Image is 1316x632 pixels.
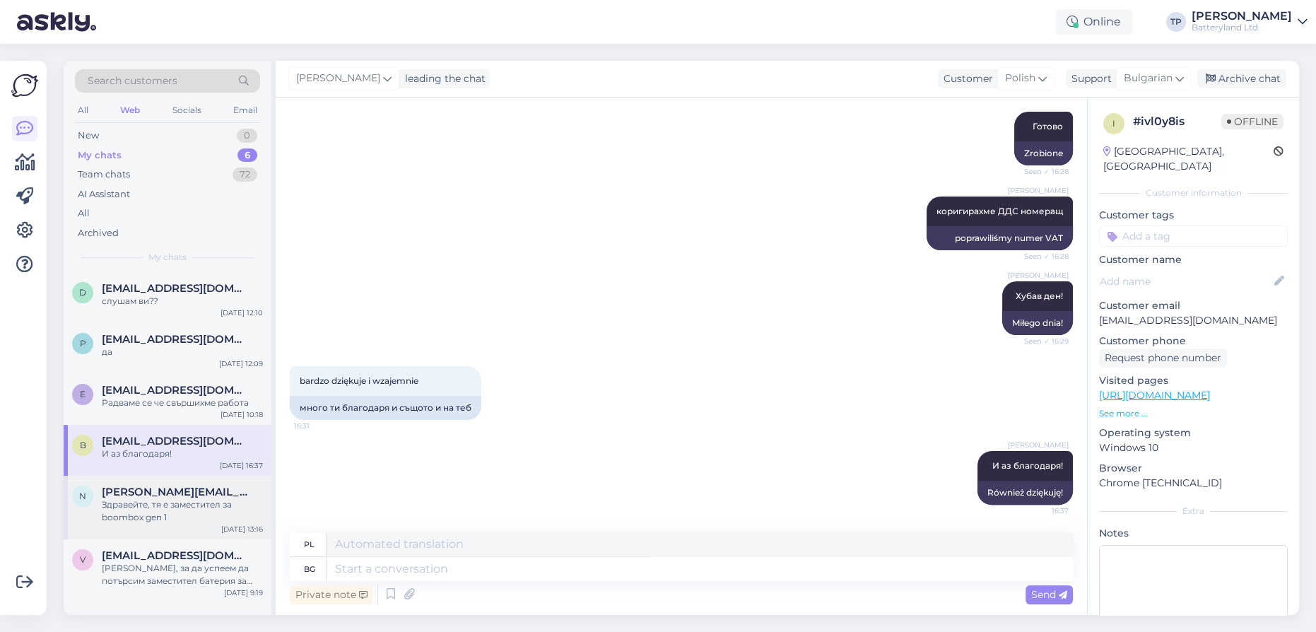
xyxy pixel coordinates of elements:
p: Chrome [TECHNICAL_ID] [1099,476,1288,491]
div: Request phone number [1099,349,1227,368]
a: [URL][DOMAIN_NAME] [1099,389,1210,402]
span: коригирахме ДДС номеращ [936,206,1063,216]
div: Miłego dnia! [1002,311,1073,335]
div: All [78,206,90,221]
div: 6 [237,148,257,163]
div: [DATE] 12:10 [221,308,263,318]
div: Archive chat [1197,69,1286,88]
p: Notes [1099,526,1288,541]
div: leading the chat [399,71,486,86]
p: Customer phone [1099,334,1288,349]
p: [EMAIL_ADDRESS][DOMAIN_NAME] [1099,313,1288,328]
div: Web [117,101,143,119]
span: dwelev@abv.bg [102,282,249,295]
div: слушам ви?? [102,295,263,308]
span: v [80,554,86,565]
p: Visited pages [1099,373,1288,388]
div: [DATE] 10:18 [221,409,263,420]
span: d [79,287,86,298]
span: Seen ✓ 16:29 [1016,336,1069,346]
span: 16:31 [294,421,347,431]
div: [DATE] 13:16 [221,524,263,534]
div: Здравейте, тя е заместител за boombox gen 1 [102,498,263,524]
div: My chats [78,148,122,163]
div: Archived [78,226,119,240]
span: n [79,491,86,501]
div: да [102,346,263,358]
span: Send [1031,588,1067,601]
div: Również dziękuję! [977,481,1073,505]
div: 0 [237,129,257,143]
div: Online [1055,9,1132,35]
p: Windows 10 [1099,440,1288,455]
input: Add a tag [1099,226,1288,247]
a: [PERSON_NAME]Batteryland Ltd [1192,11,1308,33]
span: И аз благодаря! [992,460,1063,471]
span: Seen ✓ 16:28 [1016,251,1069,262]
div: # ivl0y8is [1133,113,1221,130]
div: poprawiliśmy numer VAT [927,226,1073,250]
div: Радваме се че свършихме работа [102,397,263,409]
span: biuro@areskomputer.com.pl [102,435,249,447]
div: [PERSON_NAME], за да успеем да потърсим заместител батерия за вашата прагосмукачка ще трабва да и... [102,562,263,587]
span: vanesahristeva7@gmail.com [102,549,249,562]
span: [PERSON_NAME] [296,71,380,86]
span: Готово [1033,121,1063,131]
span: evelyna99@abv.bg [102,384,249,397]
span: p [80,338,86,349]
span: paticzuba1@gmail.com [102,333,249,346]
div: TP [1166,12,1186,32]
div: Customer [938,71,993,86]
span: i [1112,118,1115,129]
input: Add name [1100,274,1271,289]
span: Bulgarian [1124,71,1173,86]
p: Browser [1099,461,1288,476]
span: [PERSON_NAME] [1008,440,1069,450]
div: All [75,101,91,119]
div: Socials [170,101,204,119]
span: [PERSON_NAME] [1008,270,1069,281]
span: bardzo dziękuje i wzajemnie [300,375,418,386]
div: Team chats [78,168,130,182]
div: New [78,129,99,143]
div: bg [304,557,315,581]
span: Хубав ден! [1016,291,1063,301]
div: Extra [1099,505,1288,517]
span: b [80,440,86,450]
span: e [80,389,86,399]
p: Customer name [1099,252,1288,267]
p: Operating system [1099,426,1288,440]
span: 16:37 [1016,505,1069,516]
div: Customer information [1099,187,1288,199]
div: Private note [290,585,373,604]
div: [PERSON_NAME] [1192,11,1292,22]
div: Zrobione [1014,141,1073,165]
div: много ти благодаря и същото и на теб [290,396,481,420]
div: AI Assistant [78,187,130,201]
div: Support [1066,71,1112,86]
div: Email [230,101,260,119]
div: pl [304,532,315,556]
div: [DATE] 9:19 [224,587,263,598]
p: See more ... [1099,407,1288,420]
div: [DATE] 16:37 [220,460,263,471]
span: nikola.nikolov@mail.com [102,486,249,498]
div: [GEOGRAPHIC_DATA], [GEOGRAPHIC_DATA] [1103,144,1274,174]
span: Seen ✓ 16:28 [1016,166,1069,177]
div: Batteryland Ltd [1192,22,1292,33]
div: И аз благодаря! [102,447,263,460]
span: Offline [1221,114,1283,129]
div: [DATE] 12:09 [219,358,263,369]
div: 72 [233,168,257,182]
span: My chats [148,251,187,264]
p: Customer email [1099,298,1288,313]
img: Askly Logo [11,72,38,99]
span: [PERSON_NAME] [1008,185,1069,196]
p: Customer tags [1099,208,1288,223]
span: Search customers [88,74,177,88]
span: Polish [1005,71,1035,86]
